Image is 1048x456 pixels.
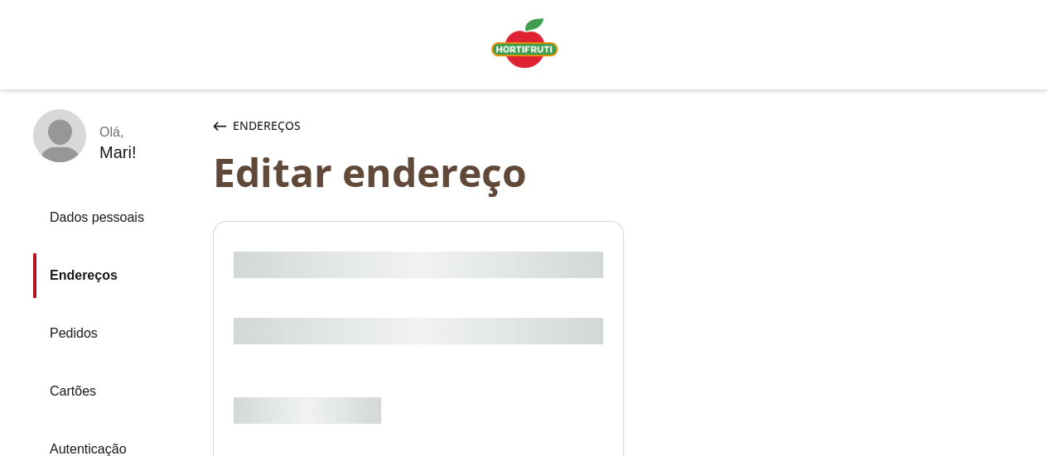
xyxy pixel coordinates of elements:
[99,143,136,162] div: Mari !
[233,118,301,134] span: Endereços
[491,18,558,68] img: Logo
[33,195,200,240] a: Dados pessoais
[210,109,304,142] button: Endereços
[33,253,200,298] a: Endereços
[99,125,136,140] div: Olá ,
[485,12,564,78] a: Logo
[33,311,200,356] a: Pedidos
[33,369,200,414] a: Cartões
[213,149,1048,194] div: Editar endereço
